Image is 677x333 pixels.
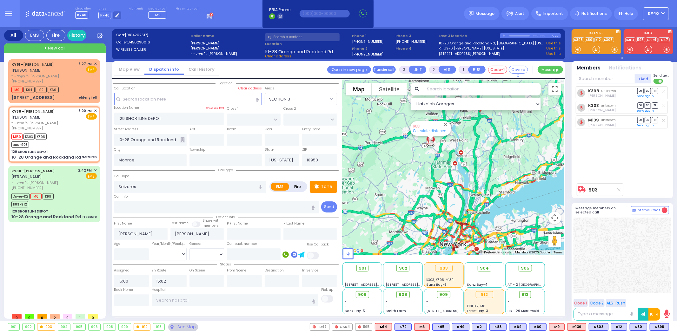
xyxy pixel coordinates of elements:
span: Chemy Schaffer [588,108,616,113]
span: Send text [654,73,669,78]
span: 3:27 PM [79,62,92,66]
img: message.svg [469,11,474,16]
label: P Last Name [283,221,304,226]
span: K101 [43,193,54,199]
span: - [426,299,428,304]
span: 10-28 Orange and Rockland Rd [265,49,333,54]
span: Driver-K2 [11,193,30,199]
span: members [202,223,219,228]
button: Notifications [609,64,642,72]
span: - [345,277,347,282]
label: Cross 1 [227,106,238,111]
span: SO [645,102,651,108]
span: 908 [399,291,407,298]
span: Patient info [213,215,238,219]
div: 912 [134,323,150,330]
span: [PHONE_NUMBER] [11,126,43,131]
button: Show street map [346,83,372,95]
input: (000)000-00000 [300,10,350,17]
div: 902 [23,323,35,330]
span: 0 [88,314,98,319]
div: See map [168,323,198,331]
label: Location [265,41,350,47]
span: [0814202517] [125,32,148,37]
span: Help [625,11,633,16]
button: Internal Chat 0 [631,206,669,214]
label: Call Location [114,86,136,91]
div: BLS [395,323,412,331]
div: 909 [119,323,131,330]
a: History [67,30,86,41]
div: All [4,30,23,41]
span: - [467,273,469,277]
a: FD47 [659,37,670,42]
span: Other building occupants [180,137,185,142]
a: Calculate distance [413,128,446,133]
label: Gender [189,241,202,246]
span: EMS [86,66,97,73]
span: unknown [601,88,616,93]
label: Clear address [238,86,262,91]
img: red-radio-icon.svg [313,325,316,329]
span: 0 [662,207,667,213]
span: EMS [86,113,97,120]
label: Caller: [116,40,189,45]
div: M6 [414,323,430,331]
label: Cross 2 [283,106,296,111]
span: TR [652,88,658,94]
span: Ezriel Schwartz [588,122,616,127]
a: [PERSON_NAME] [11,168,55,173]
label: On Scene [189,268,205,273]
div: K65 [432,323,449,331]
label: [PHONE_NUMBER] [395,39,427,44]
div: ALS KJ [567,323,586,331]
div: ALS KJ [414,323,430,331]
span: Phone 2 [352,46,393,51]
span: [PERSON_NAME] [11,174,42,180]
label: Lines [98,7,122,11]
div: K72 [395,323,412,331]
label: Last 3 location [439,33,500,39]
a: K303 [588,103,599,108]
label: Last Name [170,221,189,226]
span: [PHONE_NUMBER] [11,79,43,84]
div: Year/Month/Week/Day [152,241,187,246]
button: Map camera controls [548,212,561,224]
span: - [467,277,469,282]
div: K-72 [552,33,561,38]
span: BG - 29 Merriewold S. [508,309,543,313]
label: Fire units on call [176,7,199,11]
label: Room [227,127,236,132]
span: Status [217,262,234,267]
span: Important [543,11,563,16]
span: KY40 [648,11,659,16]
span: Internal Chat [637,208,660,212]
div: 901 [8,323,19,330]
button: Message [538,66,563,74]
span: ✕ [94,61,97,67]
span: - [426,304,428,309]
label: Caller name [190,33,263,39]
label: P First Name [227,221,248,226]
span: BUS-903 [11,141,29,148]
input: Search location [423,83,541,95]
input: Search member [576,74,635,83]
label: Entry Code [302,127,320,132]
span: SO [645,117,651,123]
span: - [345,304,347,309]
div: 903 [435,265,453,272]
label: Street Address [114,127,139,132]
span: 2:42 PM [78,168,92,173]
a: Map View [114,66,144,72]
span: [PHONE_NUMBER] [11,185,43,190]
button: Toggle fullscreen view [548,83,561,95]
div: EMS [25,30,44,41]
span: ✕ [94,108,97,114]
label: [PHONE_NUMBER] [352,39,383,44]
label: Use Callback [307,242,329,247]
input: Search a contact [265,33,340,41]
div: Seizures [82,155,97,160]
button: UNIT [409,66,426,74]
span: BUS-912 [11,201,28,207]
div: M14 [375,323,392,331]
